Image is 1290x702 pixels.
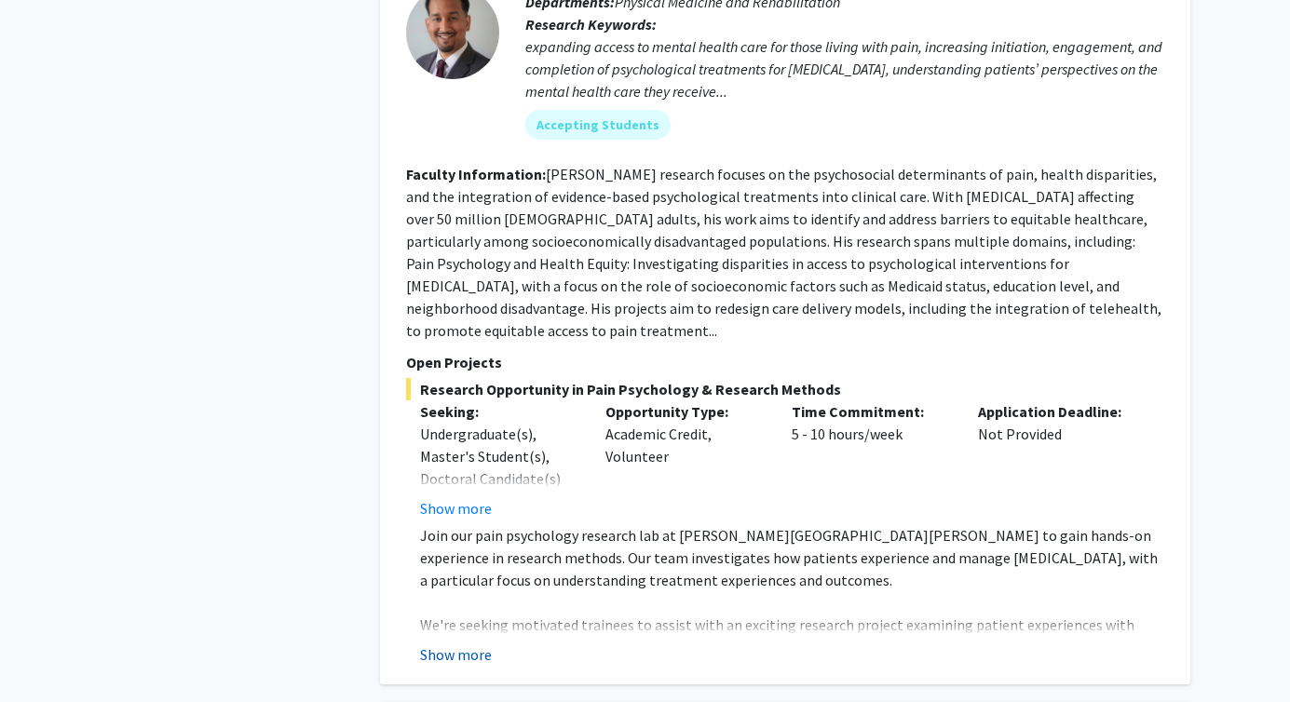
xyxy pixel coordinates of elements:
div: Academic Credit, Volunteer [591,400,778,520]
div: expanding access to mental health care for those living with pain, increasing initiation, engagem... [525,35,1164,102]
p: Time Commitment: [792,400,950,423]
iframe: Chat [14,618,79,688]
div: Not Provided [964,400,1150,520]
button: Show more [420,643,492,666]
span: Research Opportunity in Pain Psychology & Research Methods [406,378,1164,400]
button: Show more [420,497,492,520]
p: Opportunity Type: [605,400,764,423]
fg-read-more: [PERSON_NAME] research focuses on the psychosocial determinants of pain, health disparities, and ... [406,165,1161,340]
mat-chip: Accepting Students [525,110,671,140]
div: Undergraduate(s), Master's Student(s), Doctoral Candidate(s) (PhD, MD, DMD, PharmD, etc.), Postdo... [420,423,578,646]
p: Application Deadline: [978,400,1136,423]
b: Faculty Information: [406,165,546,183]
p: Seeking: [420,400,578,423]
p: Open Projects [406,351,1164,373]
p: We're seeking motivated trainees to assist with an exciting research project examining patient ex... [420,614,1164,658]
p: Join our pain psychology research lab at [PERSON_NAME][GEOGRAPHIC_DATA][PERSON_NAME] to gain hand... [420,524,1164,591]
b: Research Keywords: [525,15,657,34]
div: 5 - 10 hours/week [778,400,964,520]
